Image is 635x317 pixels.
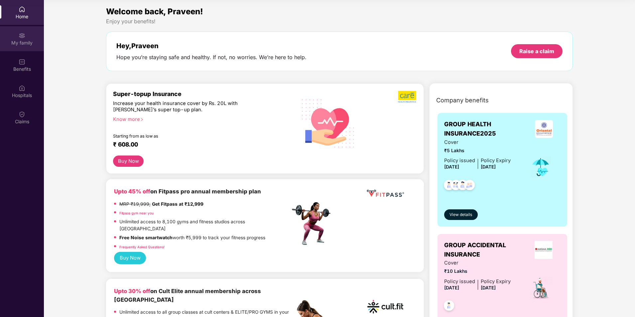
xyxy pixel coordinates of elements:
div: Starting from as low as [113,134,262,138]
img: fppp.png [365,187,405,199]
img: svg+xml;base64,PHN2ZyBpZD0iQ2xhaW0iIHhtbG5zPSJodHRwOi8vd3d3LnczLm9yZy8yMDAwL3N2ZyIgd2lkdGg9IjIwIi... [19,111,25,118]
span: [DATE] [444,164,459,169]
img: b5dec4f62d2307b9de63beb79f102df3.png [398,90,417,103]
div: Enjoy your benefits! [106,18,573,25]
strong: Get Fitpass at ₹12,999 [152,201,203,207]
div: Super-topup Insurance [113,90,290,97]
img: svg+xml;base64,PHN2ZyB4bWxucz0iaHR0cDovL3d3dy53My5vcmcvMjAwMC9zdmciIHdpZHRoPSI0OC45NDMiIGhlaWdodD... [441,178,457,194]
div: ₹ 608.00 [113,141,284,149]
span: [DATE] [481,285,496,290]
span: [DATE] [444,285,459,290]
button: Buy Now [114,252,146,264]
span: Company benefits [436,96,489,105]
img: svg+xml;base64,PHN2ZyBpZD0iSG9tZSIgeG1sbnM9Imh0dHA6Ly93d3cudzMub3JnLzIwMDAvc3ZnIiB3aWR0aD0iMjAiIG... [19,6,25,13]
span: [DATE] [481,164,496,169]
a: Frequently Asked Questions! [119,245,165,249]
img: fpp.png [290,200,336,247]
div: Hope you’re staying safe and healthy. If not, no worries. We’re here to help. [116,54,307,61]
img: svg+xml;base64,PHN2ZyB4bWxucz0iaHR0cDovL3d3dy53My5vcmcvMjAwMC9zdmciIHdpZHRoPSI0OC45NDMiIGhlaWdodD... [441,298,457,315]
button: Buy Now [113,156,144,167]
img: svg+xml;base64,PHN2ZyB3aWR0aD0iMjAiIGhlaWdodD0iMjAiIHZpZXdCb3g9IjAgMCAyMCAyMCIgZmlsbD0ibm9uZSIgeG... [19,32,25,39]
div: Policy issued [444,278,475,285]
strong: Free Noise smartwatch [119,235,173,240]
div: Increase your health insurance cover by Rs. 20L with [PERSON_NAME]’s super top-up plan. [113,100,262,113]
p: Unlimited access to 8,100 gyms and fitness studios across [GEOGRAPHIC_DATA] [119,218,290,233]
span: ₹5 Lakhs [444,147,511,155]
img: svg+xml;base64,PHN2ZyB4bWxucz0iaHR0cDovL3d3dy53My5vcmcvMjAwMC9zdmciIHdpZHRoPSI0OC45NDMiIGhlaWdodD... [454,178,471,194]
div: Raise a claim [519,48,554,55]
span: ₹10 Lakhs [444,268,511,275]
button: View details [444,209,478,220]
div: Policy Expiry [481,278,511,285]
div: Hey, Praveen [116,42,307,50]
b: on Cult Elite annual membership across [GEOGRAPHIC_DATA] [114,288,261,303]
img: svg+xml;base64,PHN2ZyBpZD0iSG9zcGl0YWxzIiB4bWxucz0iaHR0cDovL3d3dy53My5vcmcvMjAwMC9zdmciIHdpZHRoPS... [19,85,25,91]
del: MRP ₹19,999, [119,201,151,207]
img: icon [530,156,552,178]
span: Cover [444,259,511,267]
a: Fitpass gym near you [119,211,154,215]
b: on Fitpass pro annual membership plan [114,188,261,195]
div: Policy issued [444,157,475,164]
span: GROUP ACCIDENTAL INSURANCE [444,241,527,260]
p: worth ₹5,999 to track your fitness progress [119,234,265,242]
span: right [140,118,144,121]
div: Know more [113,116,286,121]
span: Welcome back, Praveen! [106,7,203,16]
img: svg+xml;base64,PHN2ZyBpZD0iQmVuZWZpdHMiIHhtbG5zPSJodHRwOi8vd3d3LnczLm9yZy8yMDAwL3N2ZyIgd2lkdGg9Ij... [19,58,25,65]
img: insurerLogo [535,120,553,138]
span: View details [449,212,472,218]
img: svg+xml;base64,PHN2ZyB4bWxucz0iaHR0cDovL3d3dy53My5vcmcvMjAwMC9zdmciIHhtbG5zOnhsaW5rPSJodHRwOi8vd3... [297,91,360,155]
img: insurerLogo [535,241,553,259]
img: svg+xml;base64,PHN2ZyB4bWxucz0iaHR0cDovL3d3dy53My5vcmcvMjAwMC9zdmciIHdpZHRoPSI0OC45MTUiIGhlaWdodD... [448,178,464,194]
div: Policy Expiry [481,157,511,164]
img: icon [529,276,552,300]
span: Cover [444,139,511,146]
img: svg+xml;base64,PHN2ZyB4bWxucz0iaHR0cDovL3d3dy53My5vcmcvMjAwMC9zdmciIHdpZHRoPSI0OC45NDMiIGhlaWdodD... [461,178,478,194]
span: GROUP HEALTH INSURANCE2025 [444,120,527,139]
b: Upto 45% off [114,188,150,195]
b: Upto 30% off [114,288,150,294]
